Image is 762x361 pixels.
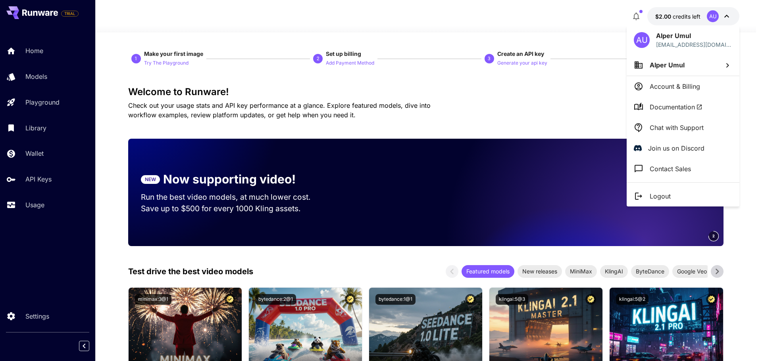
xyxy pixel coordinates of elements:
[627,54,739,76] button: Alper Umul
[656,40,732,49] p: [EMAIL_ADDRESS][DOMAIN_NAME]
[650,191,671,201] p: Logout
[650,82,700,91] p: Account & Billing
[650,61,685,69] span: Alper Umul
[650,164,691,174] p: Contact Sales
[656,31,732,40] p: Alper Umul
[722,323,762,361] iframe: Chat Widget
[650,102,702,112] span: Documentation
[650,123,704,132] p: Chat with Support
[656,40,732,49] div: contact@auapps.com
[634,32,650,48] div: AU
[648,143,704,153] p: Join us on Discord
